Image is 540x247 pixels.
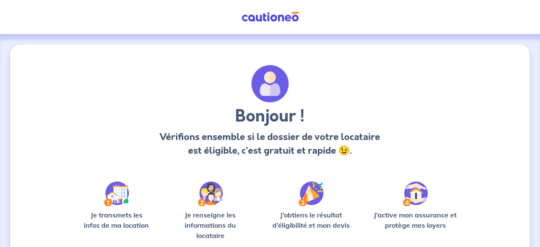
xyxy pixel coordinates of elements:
[79,210,154,230] p: Je transmets les infos de ma location
[369,210,461,230] p: J’active mon assurance et protège mes loyers
[251,65,289,103] img: archivate
[158,130,381,158] p: Vérifions ensemble si le dossier de votre locataire est éligible, c’est gratuit et rapide 😉.
[238,12,302,22] img: Cautioneo
[298,182,324,206] img: /static/f3e743aab9439237c3e2196e4328bba9/Step-3.svg
[158,106,381,127] h3: Bonjour !
[104,182,129,206] img: /static/90a569abe86eec82015bcaae536bd8e6/Step-1.svg
[198,182,223,206] img: /static/c0a346edaed446bb123850d2d04ad552/Step-2.svg
[266,210,356,230] p: J’obtiens le résultat d’éligibilité et mon devis
[403,182,428,206] img: /static/bfff1cf634d835d9112899e6a3df1a5d/Step-4.svg
[168,210,253,241] p: Je renseigne les informations du locataire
